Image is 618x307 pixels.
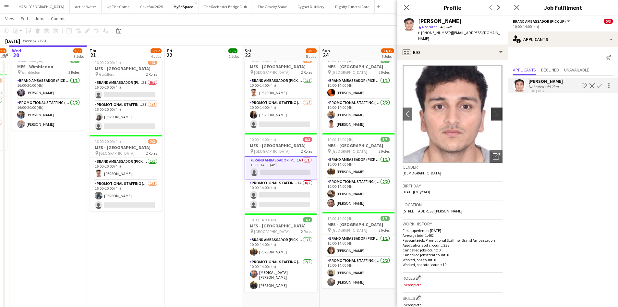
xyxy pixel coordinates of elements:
[151,48,162,53] span: 9/12
[21,38,38,43] span: Week 34
[322,257,395,288] app-card-role: Promotional Staffing (Brand Ambassadors)2/210:00-14:00 (4h)[PERSON_NAME][PERSON_NAME]
[541,68,559,72] span: Declined
[18,14,31,23] a: Edit
[229,54,239,59] div: 2 Jobs
[403,238,503,243] p: Favourite job: Promotional Staffing (Brand Ambassadors)
[403,65,503,163] img: Crew avatar or photo
[513,19,566,24] span: Brand Ambassador (Pick up)
[102,0,135,13] button: Up The Game
[508,32,618,47] div: Applicants
[73,48,82,53] span: 8/9
[12,54,85,131] app-job-card: 16:00-20:00 (4h)3/3MES - Wimbledon Wimbledon2 RolesBrand Ambassador (Pick up)1/116:00-20:00 (4h)[...
[40,38,47,43] div: BST
[245,48,252,54] span: Sat
[245,223,317,229] h3: MES - [GEOGRAPHIC_DATA]
[245,54,317,131] app-job-card: 10:00-14:00 (4h)2/3MES - [GEOGRAPHIC_DATA] [GEOGRAPHIC_DATA]2 RolesBrand Ambassador (Pick up)1/11...
[5,38,20,44] div: [DATE]
[250,137,276,142] span: 10:00-14:00 (4h)
[245,179,317,211] app-card-role: Promotional Staffing (Brand Ambassadors)1A0/210:00-14:00 (4h)
[292,0,330,13] button: Cygnet Distillery
[252,0,292,13] button: The Gravity Show
[90,66,162,71] h3: MES - [GEOGRAPHIC_DATA]
[322,235,395,257] app-card-role: Brand Ambassador (Pick up)1/110:00-14:00 (4h)[PERSON_NAME]
[306,48,317,53] span: 9/15
[604,19,613,24] span: 0/3
[245,258,317,292] app-card-role: Promotional Staffing (Brand Ambassadors)2/210:00-14:00 (4h)[MEDICAL_DATA][PERSON_NAME][PERSON_NAME]
[381,137,390,142] span: 3/3
[403,248,503,252] p: Cancelled jobs count: 0
[11,51,21,59] span: 20
[513,24,613,29] div: 10:00-14:00 (4h)
[21,16,28,21] span: Edit
[379,70,390,75] span: 2 Roles
[95,139,121,144] span: 16:00-20:00 (4h)
[12,64,85,70] h3: MES - Wimbledon
[244,51,252,59] span: 23
[306,54,316,59] div: 5 Jobs
[90,158,162,180] app-card-role: Brand Ambassador (Pick up)1/116:00-20:00 (4h)[PERSON_NAME]
[167,48,172,54] span: Fri
[403,209,462,213] span: [STREET_ADDRESS][PERSON_NAME]
[403,228,503,233] p: First experience: [DATE]
[403,243,503,248] p: Applications total count: 238
[403,164,503,170] h3: Gender
[13,0,70,13] button: MAS+ [GEOGRAPHIC_DATA]
[99,72,115,77] span: Guildford
[254,149,290,154] span: [GEOGRAPHIC_DATA]
[322,178,395,210] app-card-role: Promotional Staffing (Brand Ambassadors)2/210:00-14:00 (4h)[PERSON_NAME][PERSON_NAME]
[146,72,157,77] span: 2 Roles
[528,84,545,89] div: Not rated
[403,257,503,262] p: Worked jobs count: 0
[513,68,536,72] span: Applicants
[322,222,395,227] h3: MES - [GEOGRAPHIC_DATA]
[12,77,85,99] app-card-role: Brand Ambassador (Pick up)1/116:00-20:00 (4h)[PERSON_NAME]
[228,48,237,53] span: 6/6
[35,16,44,21] span: Jobs
[90,145,162,150] h3: MES - [GEOGRAPHIC_DATA]
[90,135,162,211] div: 16:00-20:00 (4h)2/3MES - [GEOGRAPHIC_DATA] [GEOGRAPHIC_DATA]2 RolesBrand Ambassador (Pick up)1/11...
[382,54,394,59] div: 5 Jobs
[332,70,367,75] span: [GEOGRAPHIC_DATA]
[48,14,68,23] a: Comms
[403,221,503,227] h3: Work history
[381,216,390,221] span: 3/3
[381,48,394,53] span: 13/15
[95,60,121,65] span: 16:00-20:00 (4h)
[439,24,454,29] span: 48.2km
[397,45,508,60] div: Bio
[322,143,395,148] h3: MES - [GEOGRAPHIC_DATA]
[513,19,571,24] button: Brand Ambassador (Pick up)
[90,180,162,211] app-card-role: Promotional Staffing (Brand Ambassadors)1/216:00-20:00 (4h)[PERSON_NAME]
[403,294,503,301] h3: Skills
[403,274,503,281] h3: Roles
[250,217,276,222] span: 10:00-14:00 (4h)
[135,0,168,13] button: CakeBox 2025
[322,156,395,178] app-card-role: Brand Ambassador (Pick up)1/110:00-14:00 (4h)[PERSON_NAME]
[379,149,390,154] span: 2 Roles
[90,101,162,133] app-card-role: Promotional Staffing (Brand Ambassadors)3I1/216:00-20:00 (4h)[PERSON_NAME]
[32,14,47,23] a: Jobs
[3,14,17,23] a: View
[332,149,367,154] span: [GEOGRAPHIC_DATA]
[51,16,66,21] span: Comms
[90,48,98,54] span: Thu
[528,89,563,93] div: [DATE] 18:19
[245,213,317,292] div: 10:00-14:00 (4h)3/3MES - [GEOGRAPHIC_DATA] [GEOGRAPHIC_DATA]2 RolesBrand Ambassador (Pick up)1/11...
[322,133,395,210] div: 10:00-14:00 (4h)3/3MES - [GEOGRAPHIC_DATA] [GEOGRAPHIC_DATA]2 RolesBrand Ambassador (Pick up)1/11...
[322,99,395,131] app-card-role: Promotional Staffing (Brand Ambassadors)2/210:00-14:00 (4h)[PERSON_NAME][PERSON_NAME]
[322,212,395,288] div: 10:00-14:00 (4h)3/3MES - [GEOGRAPHIC_DATA] [GEOGRAPHIC_DATA]2 RolesBrand Ambassador (Pick up)1/11...
[321,51,330,59] span: 24
[422,24,438,29] span: Not rated
[330,0,375,13] button: Dignity Funeral Care
[545,84,560,89] div: 48.2km
[418,30,452,35] span: t. [PHONE_NUMBER]
[301,70,312,75] span: 2 Roles
[332,228,367,233] span: [GEOGRAPHIC_DATA]
[379,228,390,233] span: 2 Roles
[403,171,441,175] span: [DEMOGRAPHIC_DATA]
[564,68,589,72] span: Unavailable
[322,54,395,131] app-job-card: 10:00-14:00 (4h)3/3MES - [GEOGRAPHIC_DATA] [GEOGRAPHIC_DATA]2 RolesBrand Ambassador (Pick up)1/11...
